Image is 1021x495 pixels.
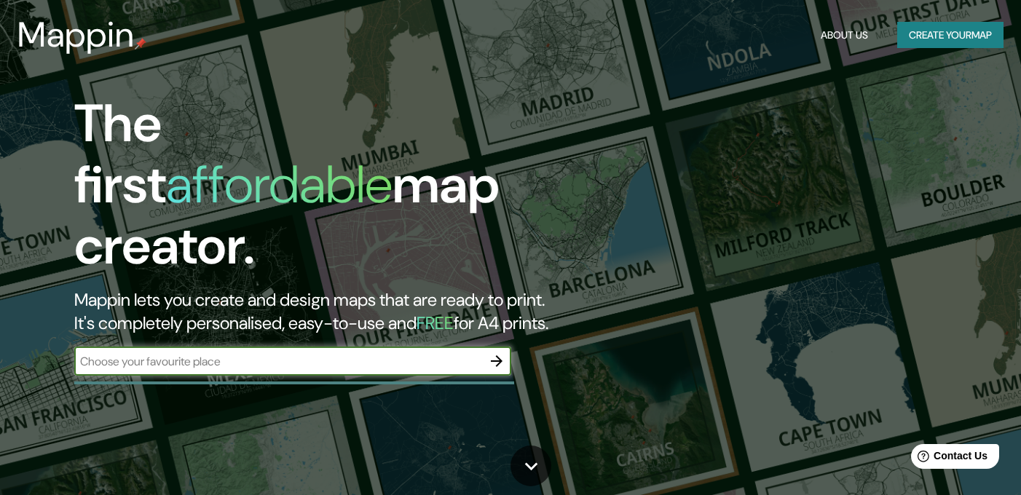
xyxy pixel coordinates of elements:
[815,22,874,49] button: About Us
[135,38,146,49] img: mappin-pin
[74,288,585,335] h2: Mappin lets you create and design maps that are ready to print. It's completely personalised, eas...
[897,22,1004,49] button: Create yourmap
[17,15,135,55] h3: Mappin
[74,93,585,288] h1: The first map creator.
[417,312,454,334] h5: FREE
[166,151,393,218] h1: affordable
[891,438,1005,479] iframe: Help widget launcher
[74,353,482,370] input: Choose your favourite place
